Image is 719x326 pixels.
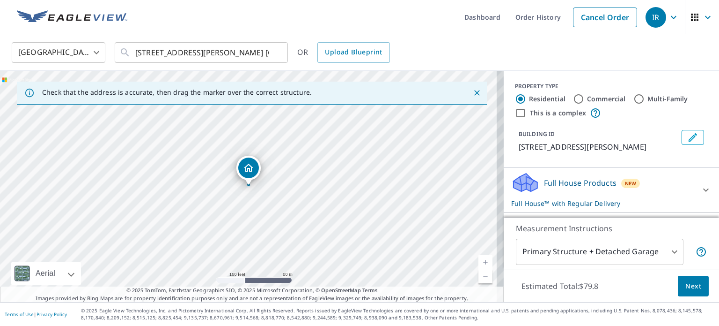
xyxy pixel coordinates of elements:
[529,94,565,104] label: Residential
[516,223,707,234] p: Measurement Instructions
[519,130,555,138] p: BUILDING ID
[11,262,81,285] div: Aerial
[33,262,58,285] div: Aerial
[12,39,105,66] div: [GEOGRAPHIC_DATA]
[5,311,34,318] a: Terms of Use
[625,180,637,187] span: New
[478,269,492,283] a: Current Level 18, Zoom Out
[297,42,390,63] div: OR
[519,141,678,152] p: [STREET_ADDRESS][PERSON_NAME]
[37,311,67,318] a: Privacy Policy
[317,42,389,63] a: Upload Blueprint
[573,8,637,27] a: Cancel Order
[696,246,707,258] span: Your report will include the primary structure and a detached garage if one exists.
[42,88,312,97] p: Check that the address is accurate, then drag the marker over the correct structure.
[682,130,704,145] button: Edit building 1
[511,198,695,208] p: Full House™ with Regular Delivery
[17,10,127,24] img: EV Logo
[530,108,586,118] label: This is a complex
[236,156,261,185] div: Dropped pin, building 1, Residential property, 4804 Patterson Ln Colleyville, TX 76034
[544,177,616,189] p: Full House Products
[362,287,378,294] a: Terms
[511,172,712,208] div: Full House ProductsNewFull House™ with Regular Delivery
[646,7,666,28] div: IR
[135,39,269,66] input: Search by address or latitude-longitude
[515,82,708,91] div: PROPERTY TYPE
[321,287,360,294] a: OpenStreetMap
[587,94,626,104] label: Commercial
[647,94,688,104] label: Multi-Family
[471,87,483,99] button: Close
[325,46,382,58] span: Upload Blueprint
[514,276,606,296] p: Estimated Total: $79.8
[511,216,712,243] div: Roof ProductsNew
[81,307,714,321] p: © 2025 Eagle View Technologies, Inc. and Pictometry International Corp. All Rights Reserved. Repo...
[685,281,701,292] span: Next
[5,311,67,317] p: |
[516,239,683,265] div: Primary Structure + Detached Garage
[478,255,492,269] a: Current Level 18, Zoom In
[126,287,378,295] span: © 2025 TomTom, Earthstar Geographics SIO, © 2025 Microsoft Corporation, ©
[678,276,709,297] button: Next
